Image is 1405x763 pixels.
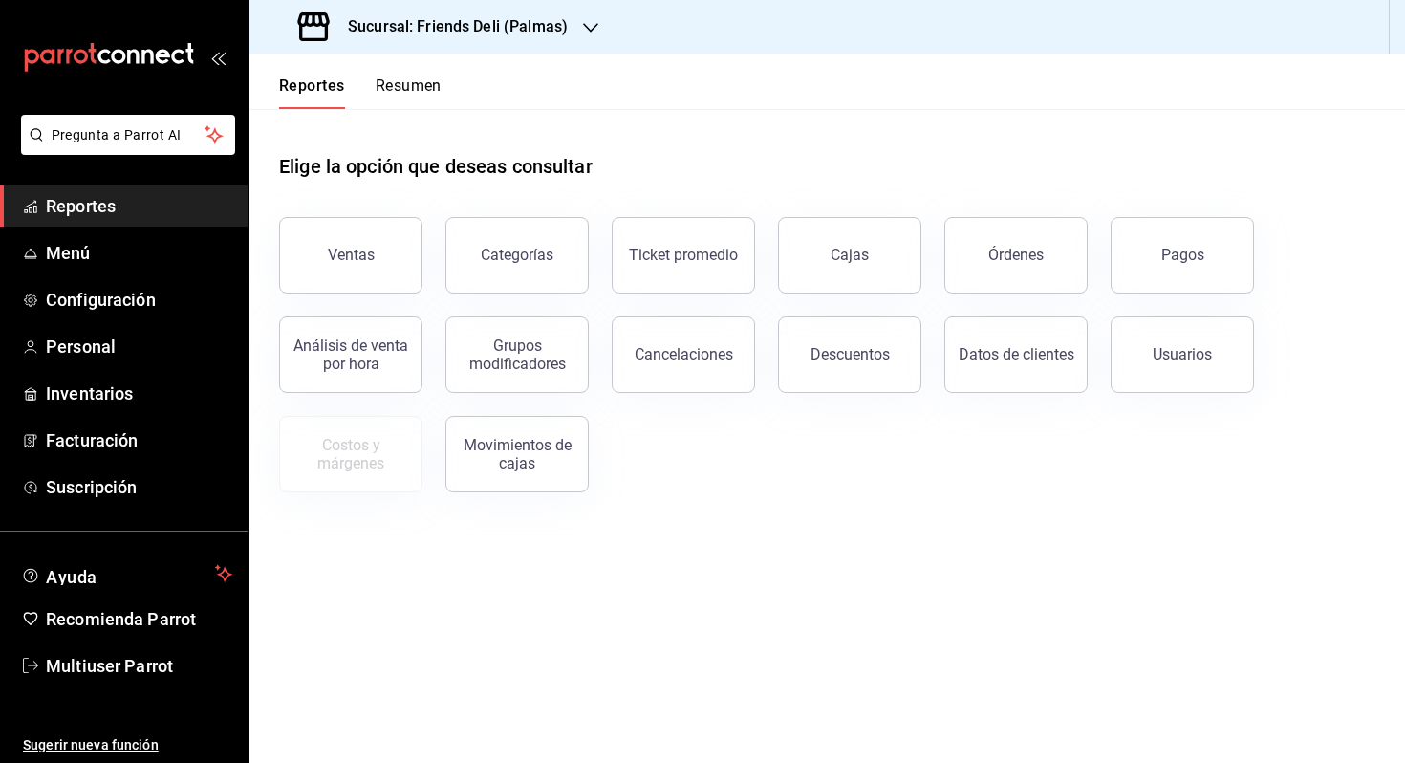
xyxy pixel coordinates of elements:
[988,246,1044,264] div: Órdenes
[46,474,232,500] span: Suscripción
[210,50,226,65] button: open_drawer_menu
[46,427,232,453] span: Facturación
[279,152,593,181] h1: Elige la opción que deseas consultar
[333,15,568,38] h3: Sucursal: Friends Deli (Palmas)
[811,345,890,363] div: Descuentos
[458,337,576,373] div: Grupos modificadores
[1161,246,1204,264] div: Pagos
[376,76,442,109] button: Resumen
[445,316,589,393] button: Grupos modificadores
[279,217,422,294] button: Ventas
[1153,345,1212,363] div: Usuarios
[778,217,921,294] button: Cajas
[46,606,232,632] span: Recomienda Parrot
[46,653,232,679] span: Multiuser Parrot
[629,246,738,264] div: Ticket promedio
[445,217,589,294] button: Categorías
[612,217,755,294] button: Ticket promedio
[46,287,232,313] span: Configuración
[445,416,589,492] button: Movimientos de cajas
[52,125,205,145] span: Pregunta a Parrot AI
[959,345,1074,363] div: Datos de clientes
[458,436,576,472] div: Movimientos de cajas
[46,240,232,266] span: Menú
[23,735,232,755] span: Sugerir nueva función
[279,76,345,109] button: Reportes
[46,381,232,406] span: Inventarios
[292,436,410,472] div: Costos y márgenes
[46,562,207,585] span: Ayuda
[46,334,232,360] span: Personal
[13,139,235,159] a: Pregunta a Parrot AI
[481,246,553,264] div: Categorías
[1111,217,1254,294] button: Pagos
[21,115,235,155] button: Pregunta a Parrot AI
[46,193,232,219] span: Reportes
[944,217,1088,294] button: Órdenes
[944,316,1088,393] button: Datos de clientes
[279,416,422,492] button: Contrata inventarios para ver este reporte
[279,316,422,393] button: Análisis de venta por hora
[831,246,869,264] div: Cajas
[612,316,755,393] button: Cancelaciones
[778,316,921,393] button: Descuentos
[279,76,442,109] div: navigation tabs
[292,337,410,373] div: Análisis de venta por hora
[635,345,733,363] div: Cancelaciones
[328,246,375,264] div: Ventas
[1111,316,1254,393] button: Usuarios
